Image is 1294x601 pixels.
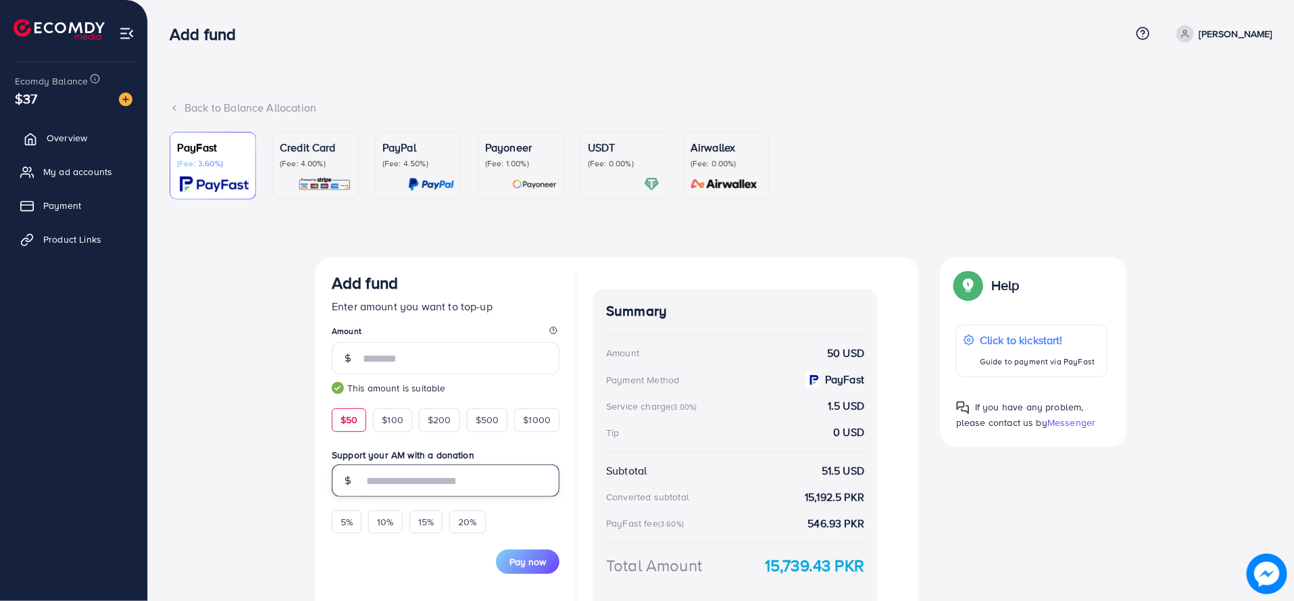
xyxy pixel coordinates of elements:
[10,226,137,253] a: Product Links
[1199,26,1272,42] p: [PERSON_NAME]
[180,176,249,192] img: card
[119,26,134,41] img: menu
[377,515,393,529] span: 10%
[691,139,762,155] p: Airwallex
[428,413,451,427] span: $200
[671,402,697,412] small: (3.00%)
[808,516,865,531] strong: 546.93 PKR
[485,139,557,155] p: Payoneer
[476,413,499,427] span: $500
[827,345,864,361] strong: 50 USD
[15,74,88,88] span: Ecomdy Balance
[43,199,81,212] span: Payment
[980,332,1095,348] p: Click to kickstart!
[332,273,398,293] h3: Add fund
[10,192,137,219] a: Payment
[1247,554,1287,594] img: image
[43,233,101,246] span: Product Links
[606,400,701,413] div: Service charge
[177,158,249,169] p: (Fee: 3.60%)
[332,382,344,394] img: guide
[408,176,454,192] img: card
[606,426,619,439] div: Tip
[332,325,559,342] legend: Amount
[805,489,864,505] strong: 15,192.5 PKR
[280,158,351,169] p: (Fee: 4.00%)
[658,519,684,529] small: (3.60%)
[691,158,762,169] p: (Fee: 0.00%)
[606,303,864,320] h4: Summary
[828,398,864,414] strong: 1.5 USD
[298,176,351,192] img: card
[606,373,679,387] div: Payment Method
[509,555,546,569] span: Pay now
[687,176,762,192] img: card
[341,515,353,529] span: 5%
[606,554,702,577] div: Total Amount
[512,176,557,192] img: card
[382,139,454,155] p: PayPal
[822,463,864,479] strong: 51.5 USD
[13,86,40,111] span: $37
[956,273,980,297] img: Popup guide
[382,158,454,169] p: (Fee: 4.50%)
[644,176,660,192] img: card
[606,490,689,504] div: Converted subtotal
[47,131,87,145] span: Overview
[170,100,1272,116] div: Back to Balance Allocation
[332,448,559,462] label: Support your AM with a donation
[606,516,688,530] div: PayFast fee
[588,158,660,169] p: (Fee: 0.00%)
[170,24,247,44] h3: Add fund
[485,158,557,169] p: (Fee: 1.00%)
[825,372,864,387] strong: PayFast
[382,413,403,427] span: $100
[765,554,864,577] strong: 15,739.43 PKR
[332,381,559,395] small: This amount is suitable
[833,425,864,440] strong: 0 USD
[10,124,137,151] a: Overview
[280,139,351,155] p: Credit Card
[1047,416,1095,429] span: Messenger
[980,354,1095,370] p: Guide to payment via PayFast
[606,463,647,479] div: Subtotal
[806,372,821,387] img: payment
[10,158,137,185] a: My ad accounts
[588,139,660,155] p: USDT
[458,515,476,529] span: 20%
[1171,25,1272,43] a: [PERSON_NAME]
[991,277,1020,293] p: Help
[418,515,434,529] span: 15%
[956,401,970,414] img: Popup guide
[14,19,105,40] img: logo
[606,346,639,360] div: Amount
[523,413,551,427] span: $1000
[496,550,559,574] button: Pay now
[177,139,249,155] p: PayFast
[332,298,559,314] p: Enter amount you want to top-up
[956,400,1084,429] span: If you have any problem, please contact us by
[43,165,112,178] span: My ad accounts
[341,413,357,427] span: $50
[119,93,132,106] img: image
